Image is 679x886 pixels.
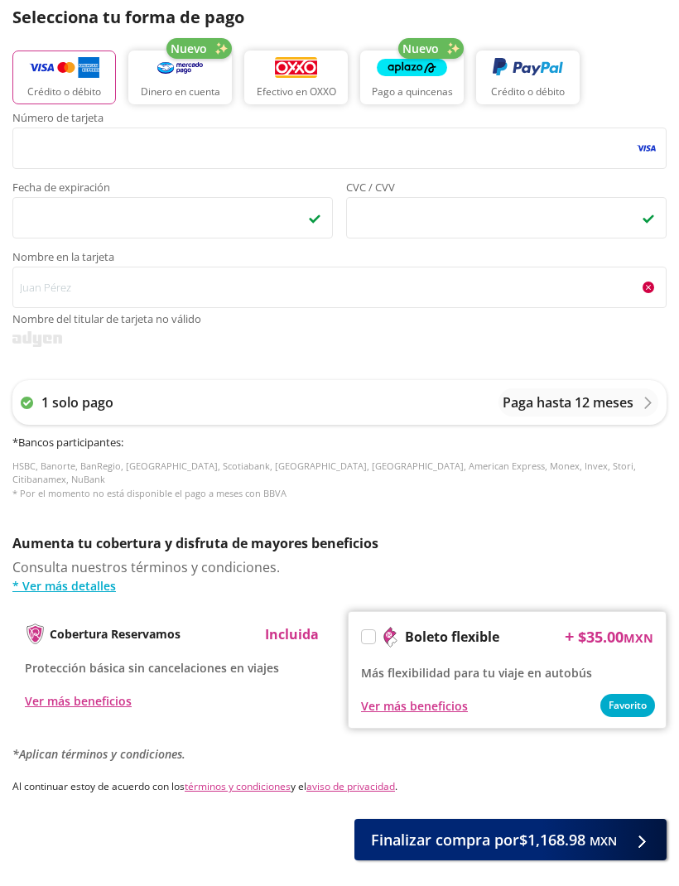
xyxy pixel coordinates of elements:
span: Número de tarjeta [12,113,667,128]
p: Dinero en cuenta [141,85,220,100]
p: HSBC, Banorte, BanRegio, [GEOGRAPHIC_DATA], Scotiabank, [GEOGRAPHIC_DATA], [GEOGRAPHIC_DATA], Ame... [12,460,667,502]
a: términos y condiciones [185,780,291,794]
a: aviso de privacidad [306,780,395,794]
p: Crédito o débito [491,85,565,100]
p: + [565,625,574,650]
small: MXN [590,834,617,850]
h6: * Bancos participantes : [12,436,667,452]
span: Nuevo [402,41,439,58]
button: Ver más beneficios [361,698,468,715]
p: Aumenta tu cobertura y disfruta de mayores beneficios [12,534,667,554]
span: $ 35.00 [578,627,653,649]
iframe: Iframe de la fecha de caducidad de la tarjeta asegurada [20,203,325,234]
p: Boleto flexible [405,628,499,648]
img: checkmark [308,212,321,225]
img: svg+xml;base64,PD94bWwgdmVyc2lvbj0iMS4wIiBlbmNvZGluZz0iVVRGLTgiPz4KPHN2ZyB3aWR0aD0iMzk2cHgiIGhlaW... [12,332,62,348]
small: MXN [624,631,653,647]
p: Selecciona tu forma de pago [12,6,667,31]
button: Pago a quincenas [360,51,464,105]
span: Nombre del titular de tarjeta no válido [12,312,667,329]
p: Al continuar estoy de acuerdo con los y el . [12,780,667,795]
span: CVC / CVV [346,183,667,198]
img: visa [635,142,657,156]
iframe: Iframe del código de seguridad de la tarjeta asegurada [354,203,659,234]
span: Nombre en la tarjeta [12,253,667,267]
span: Más flexibilidad para tu viaje en autobús [361,666,592,681]
span: * Por el momento no está disponible el pago a meses con BBVA [12,488,287,500]
div: Consulta nuestros términos y condiciones. [12,558,667,595]
p: 1 solo pago [41,393,113,413]
img: field_error [642,282,655,295]
a: * Ver más detalles [12,578,667,595]
iframe: Iframe del número de tarjeta asegurada [20,133,659,165]
p: Pago a quincenas [372,85,453,100]
button: Crédito o débito [12,51,116,105]
span: Finalizar compra por $1,168.98 [371,830,617,852]
button: Efectivo en OXXO [244,51,348,105]
img: checkmark [642,212,655,225]
button: Finalizar compra por$1,168.98 MXN [354,820,667,861]
button: Crédito o débito [476,51,580,105]
p: Efectivo en OXXO [257,85,336,100]
input: Nombre en la tarjetafield_errorNombre del titular de tarjeta no válido [12,267,667,309]
iframe: Messagebird Livechat Widget [600,807,679,886]
p: Incluida [265,625,319,645]
span: Nuevo [171,41,207,58]
span: Fecha de expiración [12,183,333,198]
p: Cobertura Reservamos [50,626,181,643]
p: Crédito o débito [27,85,101,100]
button: Dinero en cuenta [128,51,232,105]
p: *Aplican términos y condiciones. [12,746,667,763]
span: Protección básica sin cancelaciones en viajes [25,661,279,677]
button: Ver más beneficios [25,693,132,710]
p: Paga hasta 12 meses [503,393,633,413]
